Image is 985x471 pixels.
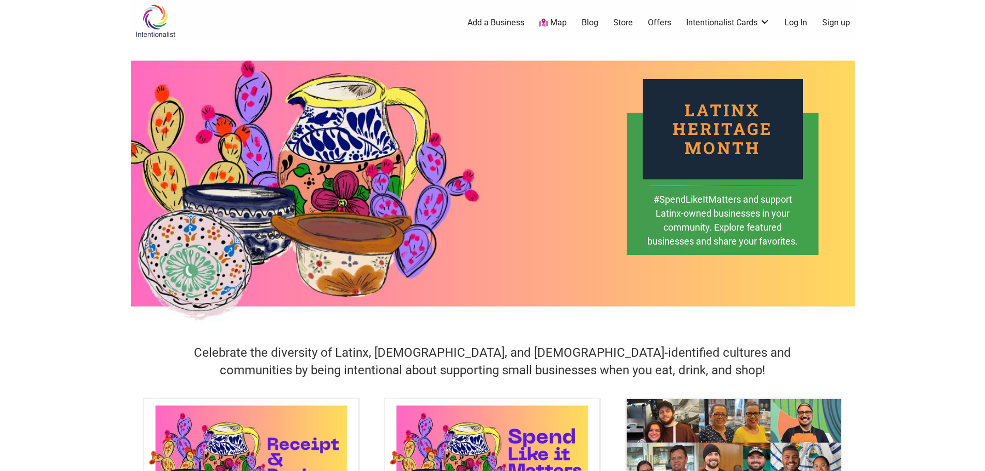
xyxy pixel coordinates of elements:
[643,79,803,179] div: Latinx Heritage Month
[582,17,598,28] a: Blog
[467,17,524,28] a: Add a Business
[686,17,770,28] a: Intentionalist Cards
[784,17,807,28] a: Log In
[648,17,671,28] a: Offers
[613,17,633,28] a: Store
[647,192,799,263] div: #SpendLikeItMatters and support Latinx-owned businesses in your community. Explore featured busin...
[131,4,180,38] img: Intentionalist
[822,17,850,28] a: Sign up
[539,17,567,29] a: Map
[167,344,819,379] h4: Celebrate the diversity of Latinx, [DEMOGRAPHIC_DATA], and [DEMOGRAPHIC_DATA]-identified cultures...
